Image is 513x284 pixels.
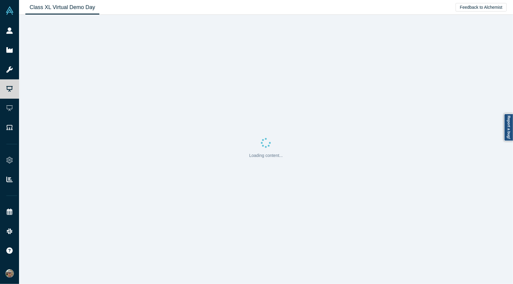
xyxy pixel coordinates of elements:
img: Alchemist Vault Logo [5,6,14,15]
a: Class XL Virtual Demo Day [25,0,99,14]
img: Ian Bergman's Account [5,269,14,278]
p: Loading content... [249,152,283,159]
a: Report a bug! [504,113,513,141]
button: Feedback to Alchemist [456,3,507,11]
